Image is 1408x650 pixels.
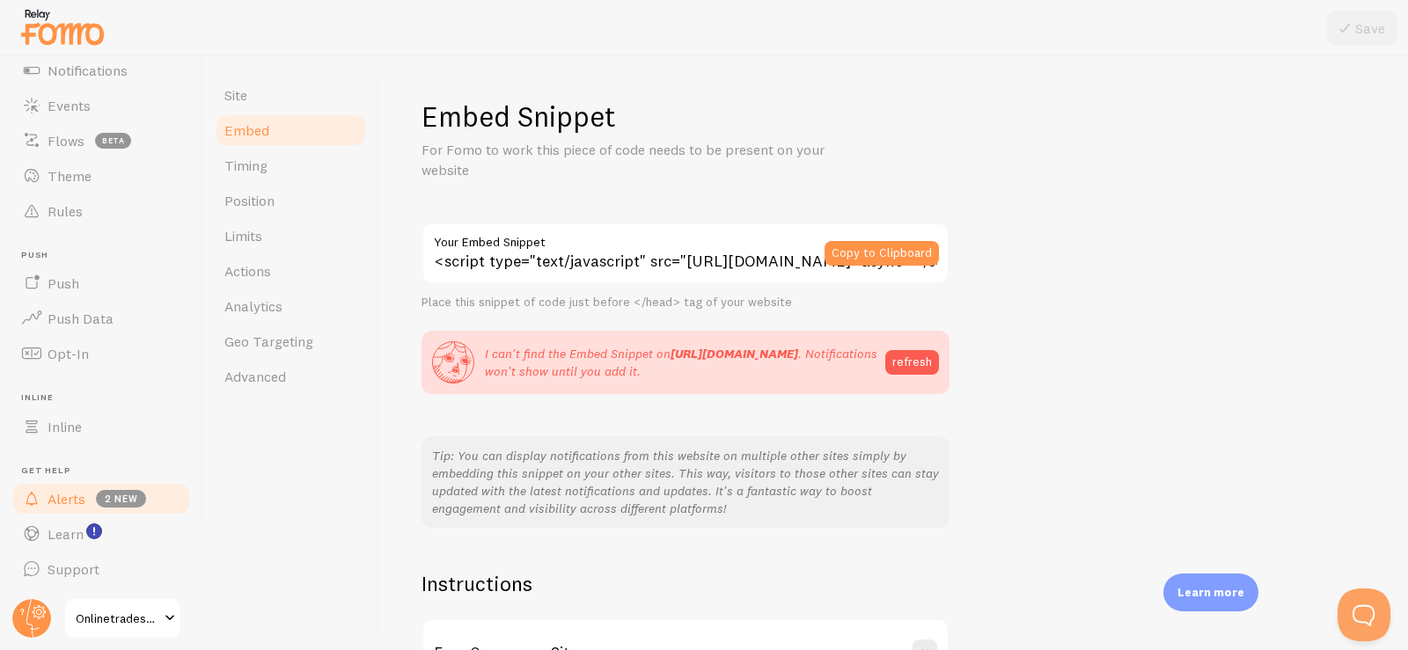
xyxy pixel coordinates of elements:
[224,368,286,385] span: Advanced
[11,158,192,194] a: Theme
[214,253,368,288] a: Actions
[95,133,131,149] span: beta
[214,288,368,324] a: Analytics
[224,121,269,139] span: Embed
[214,218,368,253] a: Limits
[825,241,939,266] button: Copy to Clipboard
[48,132,84,150] span: Flows
[48,560,99,578] span: Support
[214,359,368,394] a: Advanced
[11,301,192,336] a: Push Data
[18,4,106,49] img: fomo-relay-logo-orange.svg
[485,345,885,380] p: I can't find the Embed Snippet on . Notifications won't show until you add it.
[21,392,192,404] span: Inline
[48,97,91,114] span: Events
[1338,588,1390,641] iframe: Help Scout Beacon - Open
[48,525,84,543] span: Learn
[48,274,79,292] span: Push
[11,266,192,301] a: Push
[48,490,85,508] span: Alerts
[48,62,128,79] span: Notifications
[86,523,102,539] svg: <p>Watch New Feature Tutorials!</p>
[11,516,192,551] a: Learn
[422,223,950,252] label: Your Embed Snippet
[885,350,939,375] button: refresh
[48,310,114,327] span: Push Data
[224,227,262,245] span: Limits
[96,490,146,508] span: 2 new
[224,332,313,350] span: Geo Targeting
[224,262,271,280] span: Actions
[214,324,368,359] a: Geo Targeting
[21,465,192,477] span: Get Help
[11,88,192,123] a: Events
[224,192,275,209] span: Position
[11,123,192,158] a: Flows beta
[11,551,192,587] a: Support
[432,447,939,517] p: Tip: You can display notifications from this website on multiple other sites simply by embedding ...
[224,297,282,315] span: Analytics
[224,86,247,104] span: Site
[224,157,268,174] span: Timing
[48,202,83,220] span: Rules
[422,570,950,597] h2: Instructions
[11,53,192,88] a: Notifications
[422,295,950,310] div: Place this snippet of code just before </head> tag of your website
[11,336,192,371] a: Opt-In
[1177,584,1244,601] p: Learn more
[214,113,368,148] a: Embed
[671,346,798,362] strong: [URL][DOMAIN_NAME]
[11,409,192,444] a: Inline
[11,194,192,229] a: Rules
[21,250,192,261] span: Push
[214,183,368,218] a: Position
[1163,573,1258,611] div: Learn more
[214,148,368,183] a: Timing
[422,99,1366,135] h1: Embed Snippet
[48,418,82,435] span: Inline
[48,345,89,362] span: Opt-In
[214,77,368,113] a: Site
[63,597,182,639] a: Onlinetradesmen
[76,608,159,629] span: Onlinetradesmen
[422,140,844,180] p: For Fomo to work this piece of code needs to be present on your website
[48,167,92,185] span: Theme
[11,481,192,516] a: Alerts 2 new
